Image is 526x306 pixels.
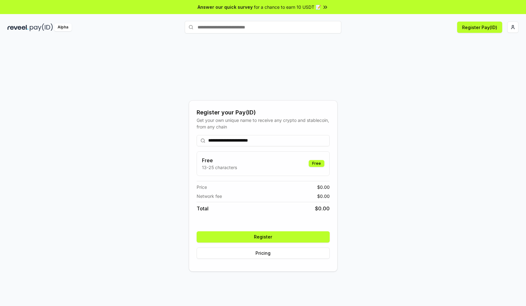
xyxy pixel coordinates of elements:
p: 13-25 characters [202,164,237,171]
span: Price [197,184,207,190]
button: Register [197,231,330,243]
span: $ 0.00 [317,193,330,199]
img: pay_id [30,23,53,31]
span: for a chance to earn 10 USDT 📝 [254,4,321,10]
h3: Free [202,157,237,164]
button: Pricing [197,248,330,259]
div: Free [309,160,324,167]
span: Total [197,205,209,212]
button: Register Pay(ID) [457,22,502,33]
img: reveel_dark [8,23,28,31]
span: $ 0.00 [315,205,330,212]
span: Answer our quick survey [198,4,253,10]
div: Register your Pay(ID) [197,108,330,117]
span: Network fee [197,193,222,199]
div: Alpha [54,23,72,31]
span: $ 0.00 [317,184,330,190]
div: Get your own unique name to receive any crypto and stablecoin, from any chain [197,117,330,130]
